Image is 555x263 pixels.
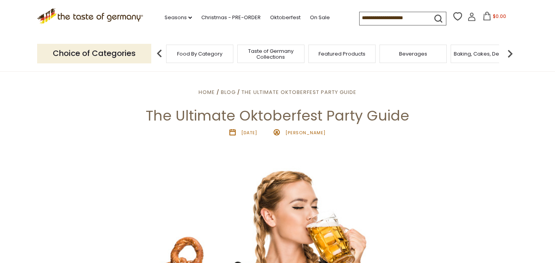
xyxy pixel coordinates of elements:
[310,13,330,22] a: On Sale
[285,130,326,136] span: [PERSON_NAME]
[242,88,356,96] a: The Ultimate Oktoberfest Party Guide
[201,13,261,22] a: Christmas - PRE-ORDER
[165,13,192,22] a: Seasons
[399,51,427,57] a: Beverages
[454,51,514,57] a: Baking, Cakes, Desserts
[319,51,365,57] a: Featured Products
[199,88,215,96] a: Home
[152,46,167,61] img: previous arrow
[37,44,151,63] p: Choice of Categories
[502,46,518,61] img: next arrow
[270,13,301,22] a: Oktoberfest
[24,107,531,124] h1: The Ultimate Oktoberfest Party Guide
[221,88,236,96] a: Blog
[177,51,222,57] a: Food By Category
[240,48,302,60] a: Taste of Germany Collections
[478,12,511,23] button: $0.00
[241,130,257,136] time: [DATE]
[493,13,506,20] span: $0.00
